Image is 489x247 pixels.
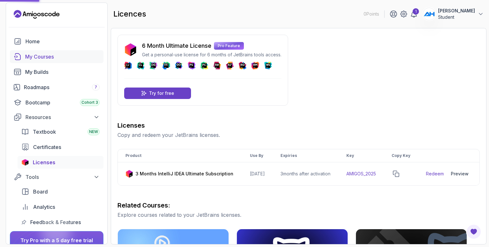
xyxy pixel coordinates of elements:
[10,50,103,63] a: courses
[10,171,103,183] button: Tools
[18,141,103,153] a: certificates
[214,42,244,50] p: Pro Feature
[136,171,233,177] p: 3 Months IntelliJ IDEA Ultimate Subscription
[25,173,100,181] div: Tools
[25,38,100,45] div: Home
[25,99,100,106] div: Bootcamp
[25,68,100,76] div: My Builds
[124,88,191,99] a: Try for free
[10,81,103,94] a: roadmaps
[273,162,339,186] td: 3 months after activation
[118,149,242,162] th: Product
[33,203,55,211] span: Analytics
[33,188,48,195] span: Board
[95,85,97,90] span: 7
[339,162,384,186] td: AMIGOS_2025
[451,171,469,177] div: Preview
[423,8,435,20] img: user profile image
[142,52,281,58] p: Get a personal-use license for 6 months of JetBrains tools access.
[273,149,339,162] th: Expiries
[21,159,29,166] img: jetbrains icon
[117,211,480,219] p: Explore courses related to your JetBrains licenses.
[18,125,103,138] a: textbook
[18,185,103,198] a: board
[339,149,384,162] th: Key
[18,216,103,229] a: feedback
[113,9,146,19] h2: licences
[149,90,174,96] p: Try for free
[413,8,419,15] div: 1
[117,131,480,139] p: Copy and redeem your JetBrains licenses.
[30,218,81,226] span: Feedback & Features
[10,35,103,48] a: home
[392,169,400,178] button: copy-button
[10,96,103,109] a: bootcamp
[423,8,484,20] button: user profile image[PERSON_NAME]Student
[33,143,61,151] span: Certificates
[142,41,211,50] p: 6 Month Ultimate License
[117,121,480,130] h3: Licenses
[33,128,56,136] span: Textbook
[10,111,103,123] button: Resources
[18,201,103,213] a: analytics
[448,167,472,180] button: Preview
[81,100,98,105] span: Cohort 3
[438,8,475,14] p: [PERSON_NAME]
[33,159,55,166] span: Licenses
[364,11,379,17] p: 0 Points
[117,201,480,210] h3: Related Courses:
[438,14,475,20] p: Student
[426,171,444,177] a: Redeem
[14,9,60,19] a: Landing page
[25,113,100,121] div: Resources
[242,149,273,162] th: Use By
[25,53,100,60] div: My Courses
[10,66,103,78] a: builds
[384,149,418,162] th: Copy Key
[410,10,418,18] a: 1
[24,83,100,91] div: Roadmaps
[466,224,481,239] button: Open Feedback Button
[124,43,137,56] img: jetbrains icon
[242,162,273,186] td: [DATE]
[89,129,98,134] span: NEW
[125,170,133,178] img: jetbrains icon
[18,156,103,169] a: licenses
